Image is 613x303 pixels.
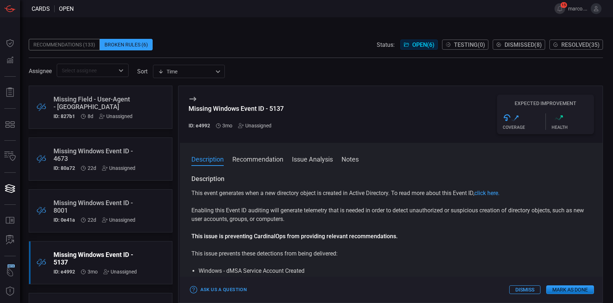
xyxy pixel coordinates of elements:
[191,206,591,223] p: Enabling this Event ID auditing will generate telemetry that is needed in order to detect unautho...
[191,154,224,163] button: Description
[189,105,284,112] div: Missing Windows Event ID - 5137
[191,233,398,240] strong: This issue is preventing CardinalOps from providing relevant recommendations.
[103,269,137,275] div: Unassigned
[232,154,283,163] button: Recommendation
[29,39,100,50] div: Recommendations (133)
[88,113,93,119] span: Aug 19, 2025 8:56 AM
[1,84,19,101] button: Reports
[442,40,488,50] button: Testing(0)
[59,5,74,12] span: open
[54,165,75,171] h5: ID: 80a72
[1,116,19,133] button: MITRE - Detection Posture
[1,35,19,52] button: Dashboard
[32,5,50,12] span: Cards
[88,269,98,275] span: May 27, 2025 4:51 AM
[199,267,584,275] li: Windows - dMSA Service Account Created
[222,123,232,128] span: May 27, 2025 4:51 AM
[1,283,19,300] button: Threat Intelligence
[1,180,19,197] button: Cards
[561,41,600,48] span: Resolved ( 35 )
[137,68,148,75] label: sort
[292,154,333,163] button: Issue Analysis
[99,113,133,119] div: Unassigned
[474,190,500,196] a: click here.
[54,251,137,266] div: Missing Windows Event ID - 5137
[377,41,395,48] span: Status:
[88,165,96,171] span: Aug 05, 2025 6:38 AM
[88,217,96,223] span: Aug 05, 2025 6:37 AM
[493,40,545,50] button: Dismissed(8)
[1,52,19,69] button: Detections
[546,285,594,294] button: Mark as Done
[1,231,19,249] button: ALERT ANALYSIS
[400,40,438,50] button: Open(6)
[54,113,75,119] h5: ID: 827b1
[568,6,588,12] span: marco.[PERSON_NAME]
[191,175,591,183] h3: Description
[1,263,19,281] button: Wingman
[59,66,115,75] input: Select assignee
[29,68,52,74] span: Assignee
[509,285,540,294] button: Dismiss
[454,41,485,48] span: Testing ( 0 )
[505,41,542,48] span: Dismissed ( 8 )
[191,249,591,258] p: This issue prevents these detections from being delivered:
[238,123,271,128] div: Unassigned
[549,40,603,50] button: Resolved(35)
[102,165,135,171] div: Unassigned
[54,269,75,275] h5: ID: e4992
[102,217,135,223] div: Unassigned
[100,39,153,50] div: Broken Rules (6)
[412,41,435,48] span: Open ( 6 )
[54,95,133,110] div: Missing Field - User-Agent - Palo Alto
[1,148,19,165] button: Inventory
[503,125,545,130] div: Coverage
[54,217,75,223] h5: ID: 0e41a
[191,189,591,198] p: This event generates when a new directory object is created in Active Directory. To read more abo...
[116,65,126,76] button: Open
[342,154,359,163] button: Notes
[54,147,135,162] div: Missing Windows Event ID - 4673
[552,125,594,130] div: Health
[158,68,213,75] div: Time
[54,199,135,214] div: Missing Windows Event ID - 8001
[497,100,594,106] h5: Expected Improvement
[561,2,567,8] span: 15
[189,284,249,295] button: Ask Us a Question
[189,123,210,128] h5: ID: e4992
[554,3,565,14] button: 15
[1,212,19,229] button: Rule Catalog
